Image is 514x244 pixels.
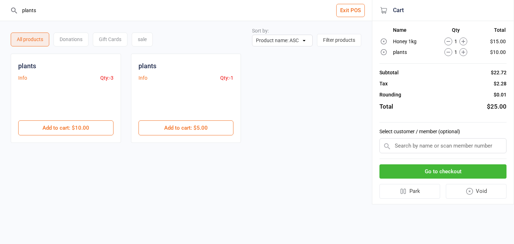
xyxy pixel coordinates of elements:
[379,91,401,99] div: Rounding
[138,61,156,71] div: plants
[393,27,433,36] th: Name
[317,34,361,46] button: Filter products
[379,69,399,76] div: Subtotal
[446,184,507,199] button: Void
[138,74,147,82] button: Info
[252,28,269,34] label: Sort by:
[18,61,36,71] div: plants
[479,27,506,36] th: Total
[379,164,507,179] button: Go to checkout
[379,138,507,153] input: Search by name or scan member number
[100,74,114,82] div: Qty: -3
[54,33,89,46] div: Donations
[132,33,153,46] div: sale
[487,102,507,111] div: $25.00
[494,80,507,88] div: $2.28
[379,128,507,135] label: Select customer / member (optional)
[393,47,433,57] td: plants
[11,33,49,46] div: All products
[336,4,365,17] button: Exit POS
[138,120,234,135] button: Add to cart: $5.00
[379,102,393,111] div: Total
[220,74,233,82] div: Qty: -1
[379,80,388,88] div: Tax
[18,74,27,82] button: Info
[379,184,440,199] button: Park
[393,36,433,46] td: Honey 1kg
[479,36,506,46] td: $15.00
[433,48,479,56] div: 1
[93,33,127,46] div: Gift Cards
[18,120,114,135] button: Add to cart: $10.00
[433,27,479,36] th: Qty
[491,69,507,76] div: $22.72
[494,91,507,99] div: $0.01
[479,47,506,57] td: $10.00
[433,38,479,45] div: 1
